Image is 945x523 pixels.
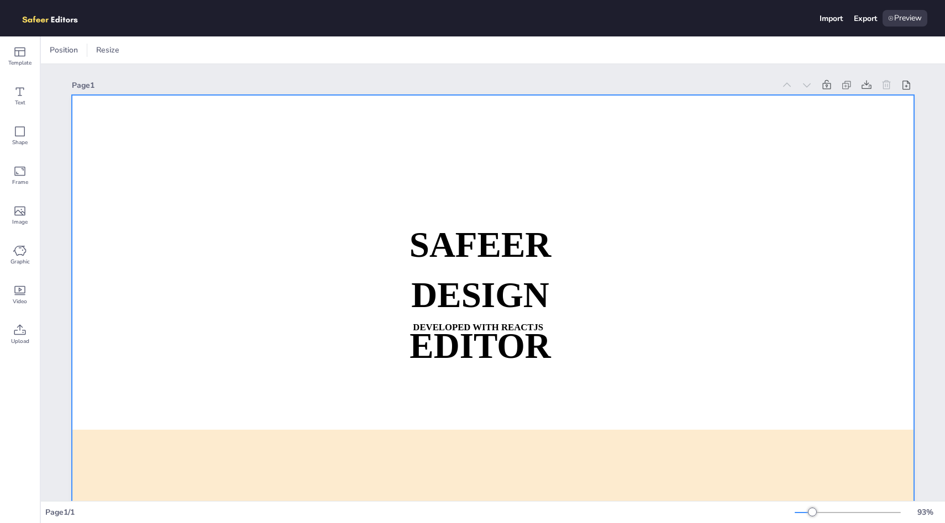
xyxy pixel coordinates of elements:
span: Video [13,297,27,306]
span: Image [12,218,28,226]
strong: DEVELOPED WITH REACTJS [413,322,543,332]
img: logo.png [18,10,94,27]
div: Preview [883,10,927,27]
div: Page 1 [72,80,775,91]
span: Template [8,59,32,67]
span: Frame [12,178,28,187]
span: Shape [12,138,28,147]
div: 93 % [912,507,938,517]
span: Position [48,45,80,55]
strong: DESIGN EDITOR [410,276,550,365]
span: Resize [94,45,122,55]
span: Upload [11,337,29,346]
div: Page 1 / 1 [45,507,795,517]
span: Text [15,98,25,107]
strong: SAFEER [410,225,552,265]
span: Graphic [11,257,30,266]
div: Export [854,13,877,24]
div: Import [820,13,843,24]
